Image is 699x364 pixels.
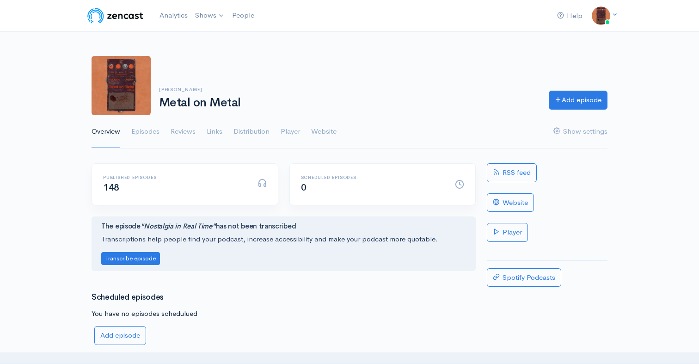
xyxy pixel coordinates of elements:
[103,175,246,180] h6: Published episodes
[311,115,337,148] a: Website
[228,6,258,25] a: People
[487,163,537,182] a: RSS feed
[487,193,534,212] a: Website
[103,182,119,193] span: 148
[553,6,586,26] a: Help
[92,115,120,148] a: Overview
[301,182,307,193] span: 0
[131,115,159,148] a: Episodes
[101,222,466,230] h4: The episode has not been transcribed
[101,252,160,265] button: Transcribe episode
[487,223,528,242] a: Player
[191,6,228,26] a: Shows
[487,268,561,287] a: Spotify Podcasts
[233,115,270,148] a: Distribution
[549,91,607,110] a: Add episode
[86,6,145,25] img: ZenCast Logo
[92,308,476,319] p: You have no episodes schedulued
[207,115,222,148] a: Links
[592,6,610,25] img: ...
[159,87,538,92] h6: [PERSON_NAME]
[301,175,444,180] h6: Scheduled episodes
[171,115,196,148] a: Reviews
[156,6,191,25] a: Analytics
[92,293,476,302] h3: Scheduled episodes
[553,115,607,148] a: Show settings
[94,326,146,345] a: Add episode
[101,253,160,262] a: Transcribe episode
[141,222,216,230] i: "Nostalgia in Real Time"
[281,115,300,148] a: Player
[101,234,466,245] p: Transcriptions help people find your podcast, increase accessibility and make your podcast more q...
[159,96,538,110] h1: Metal on Metal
